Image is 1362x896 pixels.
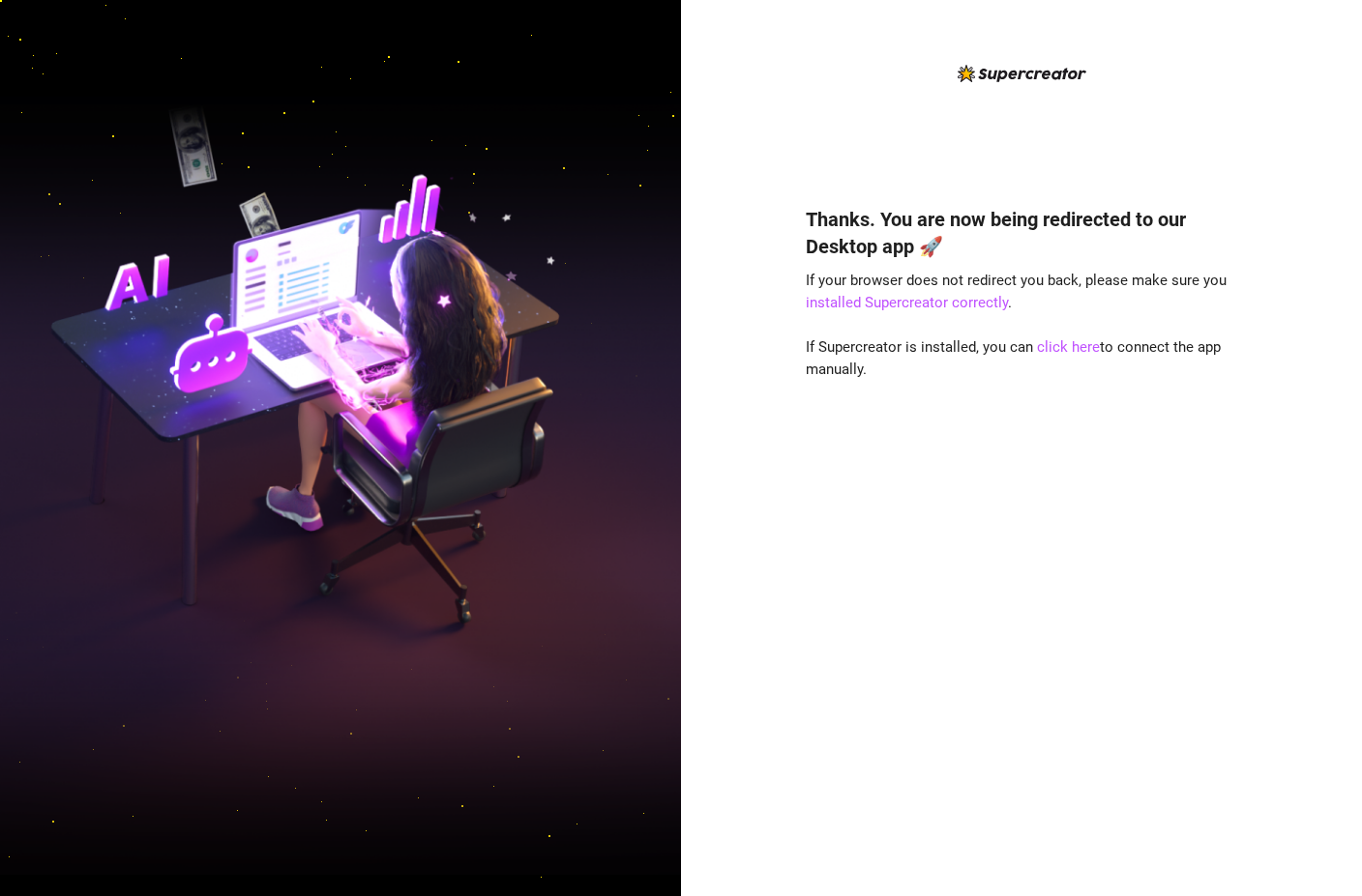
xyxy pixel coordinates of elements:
img: logo-BBDzfeDw.svg [958,65,1086,82]
a: installed Supercreator correctly [806,294,1008,311]
h4: Thanks. You are now being redirected to our Desktop app 🚀 [806,206,1237,260]
a: click here [1037,338,1100,356]
span: If your browser does not redirect you back, please make sure you . [806,272,1227,312]
span: If Supercreator is installed, you can to connect the app manually. [806,338,1221,379]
